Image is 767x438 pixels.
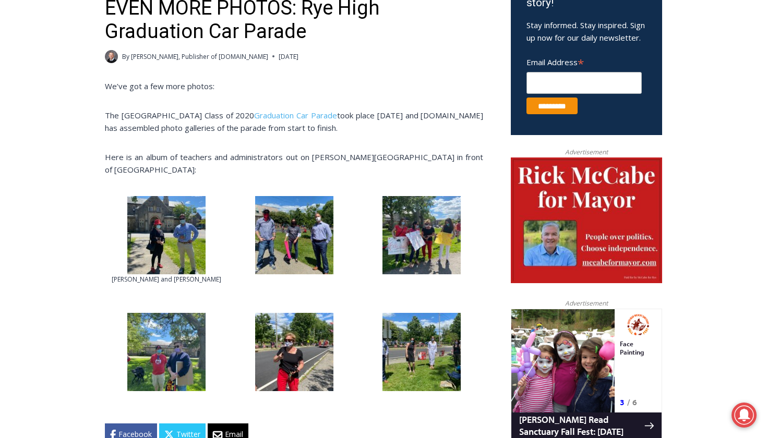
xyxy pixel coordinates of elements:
[105,109,483,134] p: The [GEOGRAPHIC_DATA] Class of 2020 took place [DATE] and [DOMAIN_NAME] has assembled photo galle...
[526,52,642,70] label: Email Address
[105,80,483,92] p: We’ve got a few more photos:
[251,101,506,130] a: Intern @ [DOMAIN_NAME]
[122,88,126,99] div: 6
[279,52,298,62] time: [DATE]
[8,105,134,129] h4: [PERSON_NAME] Read Sanctuary Fall Fest: [DATE]
[273,104,484,127] span: Intern @ [DOMAIN_NAME]
[511,157,662,284] img: McCabe for Mayor
[105,151,483,176] p: Here is an album of teachers and administrators out on [PERSON_NAME][GEOGRAPHIC_DATA] in front of...
[127,196,206,274] img: Ann Edwards (RMS Principal) and Joe DiGiovanni (RMS Assistant Principal)
[116,88,119,99] div: /
[131,52,268,61] a: [PERSON_NAME], Publisher of [DOMAIN_NAME]
[109,274,225,284] figcaption: [PERSON_NAME] and [PERSON_NAME]
[109,88,114,99] div: 3
[127,313,206,391] img: Mark McWilliams Latin RHS and Jose Maria Moreno Dominguez Spanish RHS
[555,298,618,308] span: Advertisement
[255,313,333,391] img: Rye High School Principal Patricia Taylor
[122,52,129,62] span: By
[1,104,151,130] a: [PERSON_NAME] Read Sanctuary Fall Fest: [DATE]
[382,196,461,274] img: Laura Glicksman Spanish RHS, Ali Soberon Spanish RHS, Principal Pat Taylor, Maria Gabriela Murphy...
[263,1,493,101] div: "The first chef I interviewed talked about coming to [GEOGRAPHIC_DATA] from [GEOGRAPHIC_DATA] in ...
[109,31,146,86] div: Face Painting
[105,50,118,63] a: Author image
[382,313,461,391] img: Socially Distanced administrators-RHS Assistant Principals Bobby Zegarelli and Suzanne Short at left
[255,196,333,274] img: Dominic Valinoti Math RHS, Nichole Chifriller Art RHS, and Bobby Zegeralli
[526,19,646,44] p: Stay informed. Stay inspired. Sign up now for our daily newsletter.
[254,110,337,120] a: Graduation Car Parade
[555,147,618,157] span: Advertisement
